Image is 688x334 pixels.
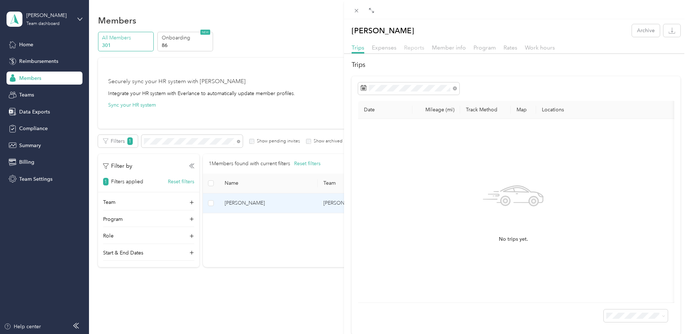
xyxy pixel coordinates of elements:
[352,24,414,37] p: [PERSON_NAME]
[504,44,517,51] span: Rates
[499,235,528,243] span: No trips yet.
[432,44,466,51] span: Member info
[352,60,680,70] h2: Trips
[412,101,460,119] th: Mileage (mi)
[473,44,496,51] span: Program
[352,44,364,51] span: Trips
[372,44,396,51] span: Expenses
[358,101,412,119] th: Date
[525,44,555,51] span: Work hours
[404,44,424,51] span: Reports
[511,101,536,119] th: Map
[460,101,511,119] th: Track Method
[632,24,660,37] button: Archive
[647,294,688,334] iframe: Everlance-gr Chat Button Frame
